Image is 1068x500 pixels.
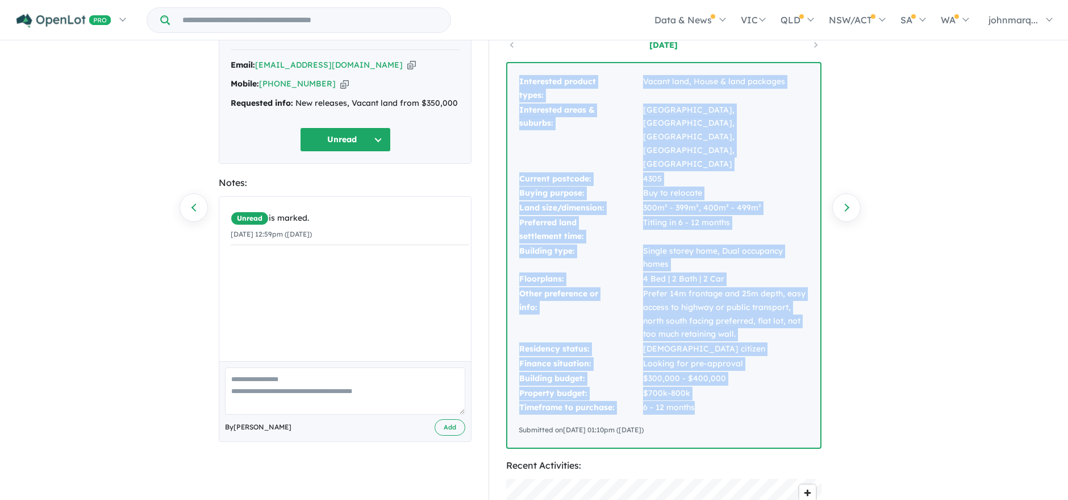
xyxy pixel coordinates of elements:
[519,216,643,244] td: Preferred land settlement time:
[231,98,293,108] strong: Requested info:
[643,216,809,244] td: Titling in 6 - 12 months
[643,287,809,342] td: Prefer 14m frontage and 25m depth, easy access to highway or public transport, north south facing...
[519,186,643,201] td: Buying purpose:
[643,272,809,287] td: 4 Bed | 2 Bath | 2 Car
[519,386,643,401] td: Property budget:
[231,97,460,110] div: New releases, Vacant land from $350,000
[255,60,403,70] a: [EMAIL_ADDRESS][DOMAIN_NAME]
[340,78,349,90] button: Copy
[519,244,643,272] td: Building type:
[16,14,111,28] img: Openlot PRO Logo White
[519,287,643,342] td: Other preference or info:
[519,201,643,216] td: Land size/dimension:
[231,212,269,225] span: Unread
[407,59,416,71] button: Copy
[643,400,809,415] td: 6 - 12 months
[231,78,259,89] strong: Mobile:
[615,39,712,51] a: [DATE]
[435,419,465,436] button: Add
[643,172,809,187] td: 4305
[231,230,312,238] small: [DATE] 12:59pm ([DATE])
[643,201,809,216] td: 300m² - 399m², 400m² - 499m²
[219,175,472,191] div: Notes:
[519,75,643,103] td: Interested product types:
[519,172,643,187] td: Current postcode:
[988,14,1038,26] span: johnmarq...
[519,272,643,287] td: Floorplans:
[519,424,809,436] div: Submitted on [DATE] 01:10pm ([DATE])
[519,342,643,357] td: Residency status:
[225,422,291,433] span: By [PERSON_NAME]
[300,127,391,152] button: Unread
[519,371,643,386] td: Building budget:
[506,458,821,473] div: Recent Activities:
[231,60,255,70] strong: Email:
[643,371,809,386] td: $300,000 - $400,000
[519,103,643,172] td: Interested areas & suburbs:
[643,357,809,371] td: Looking for pre-approval
[643,186,809,201] td: Buy to relocate
[643,244,809,272] td: Single storey home, Dual occupancy homes
[231,212,469,225] div: is marked.
[643,386,809,401] td: $700k-800k
[643,75,809,103] td: Vacant land, House & land packages
[643,103,809,172] td: [GEOGRAPHIC_DATA], [GEOGRAPHIC_DATA], [GEOGRAPHIC_DATA], [GEOGRAPHIC_DATA], [GEOGRAPHIC_DATA]
[643,342,809,357] td: [DEMOGRAPHIC_DATA] citizen
[259,78,336,89] a: [PHONE_NUMBER]
[519,400,643,415] td: Timeframe to purchase:
[519,357,643,371] td: Finance situation:
[172,8,448,32] input: Try estate name, suburb, builder or developer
